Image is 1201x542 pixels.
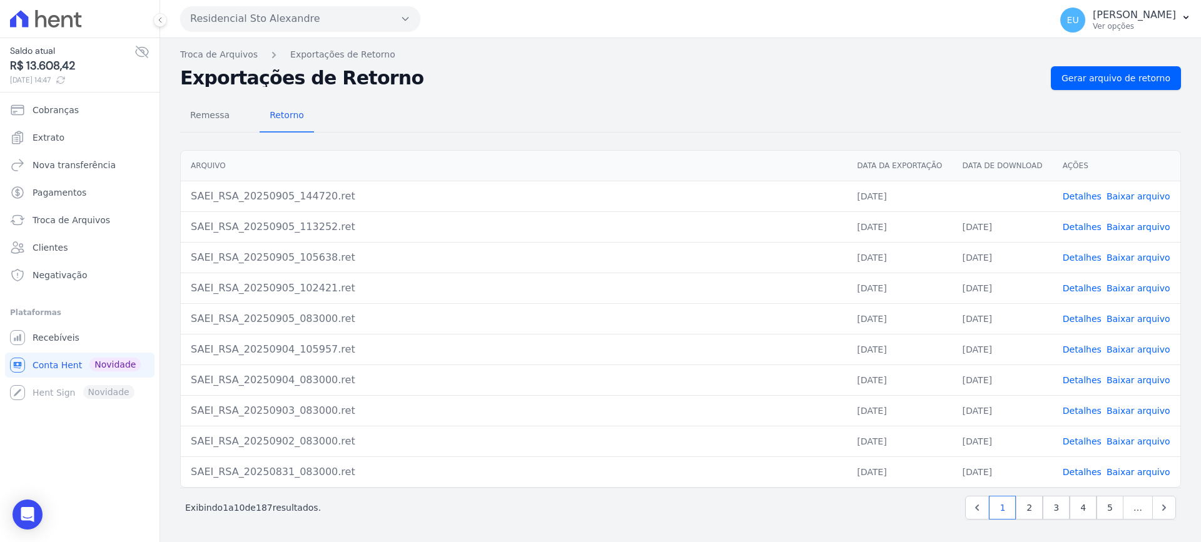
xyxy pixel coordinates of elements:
a: Next [1152,496,1176,519]
a: Baixar arquivo [1107,253,1170,263]
a: Baixar arquivo [1107,406,1170,416]
a: Remessa [180,100,240,133]
a: Retorno [260,100,314,133]
a: Detalhes [1063,222,1102,232]
span: Cobranças [33,104,79,116]
td: [DATE] [847,211,952,242]
a: Detalhes [1063,314,1102,324]
a: 3 [1043,496,1070,519]
a: Baixar arquivo [1107,314,1170,324]
nav: Breadcrumb [180,48,1181,61]
a: Detalhes [1063,375,1102,385]
span: Gerar arquivo de retorno [1062,72,1170,84]
a: Detalhes [1063,436,1102,446]
a: Detalhes [1063,191,1102,201]
a: Gerar arquivo de retorno [1051,66,1181,90]
a: Baixar arquivo [1107,375,1170,385]
div: SAEI_RSA_20250905_102421.ret [191,281,837,296]
td: [DATE] [847,395,952,426]
span: Retorno [262,103,312,128]
td: [DATE] [847,456,952,487]
a: Troca de Arquivos [180,48,258,61]
nav: Sidebar [10,98,149,405]
div: SAEI_RSA_20250904_105957.ret [191,342,837,357]
a: Exportações de Retorno [290,48,395,61]
a: Clientes [5,235,155,260]
span: Saldo atual [10,44,134,58]
div: SAEI_RSA_20250902_083000.ret [191,434,837,449]
td: [DATE] [847,273,952,303]
td: [DATE] [953,273,1053,303]
td: [DATE] [847,242,952,273]
th: Arquivo [181,151,847,181]
td: [DATE] [847,334,952,364]
span: R$ 13.608,42 [10,58,134,74]
span: Conta Hent [33,359,82,371]
a: Detalhes [1063,467,1102,477]
a: 4 [1070,496,1097,519]
a: Baixar arquivo [1107,467,1170,477]
a: Negativação [5,263,155,288]
td: [DATE] [953,211,1053,242]
span: Troca de Arquivos [33,214,110,226]
button: EU [PERSON_NAME] Ver opções [1050,3,1201,38]
a: Baixar arquivo [1107,191,1170,201]
a: Baixar arquivo [1107,344,1170,354]
a: Conta Hent Novidade [5,353,155,378]
a: Detalhes [1063,253,1102,263]
span: Remessa [183,103,237,128]
div: SAEI_RSA_20250905_144720.ret [191,189,837,204]
a: Detalhes [1063,344,1102,354]
a: Previous [965,496,989,519]
span: Pagamentos [33,186,86,199]
div: SAEI_RSA_20250904_083000.ret [191,373,837,388]
td: [DATE] [953,334,1053,364]
td: [DATE] [847,303,952,334]
div: SAEI_RSA_20250905_083000.ret [191,311,837,326]
span: EU [1067,16,1079,24]
a: Recebíveis [5,325,155,350]
a: Troca de Arquivos [5,208,155,233]
button: Residencial Sto Alexandre [180,6,420,31]
a: Baixar arquivo [1107,436,1170,446]
p: Exibindo a de resultados. [185,501,321,514]
span: 187 [256,503,273,513]
a: 5 [1097,496,1123,519]
td: [DATE] [953,426,1053,456]
span: [DATE] 14:47 [10,74,134,86]
a: Pagamentos [5,180,155,205]
a: Detalhes [1063,283,1102,293]
p: Ver opções [1093,21,1176,31]
td: [DATE] [953,303,1053,334]
td: [DATE] [953,242,1053,273]
div: Open Intercom Messenger [13,499,43,529]
a: Baixar arquivo [1107,222,1170,232]
div: SAEI_RSA_20250903_083000.ret [191,403,837,418]
h2: Exportações de Retorno [180,69,1041,87]
a: 1 [989,496,1016,519]
div: Plataformas [10,305,149,320]
span: 10 [234,503,245,513]
td: [DATE] [953,456,1053,487]
td: [DATE] [953,364,1053,395]
a: Detalhes [1063,406,1102,416]
div: SAEI_RSA_20250905_113252.ret [191,219,837,234]
span: Clientes [33,241,68,254]
a: Nova transferência [5,153,155,178]
span: Novidade [89,358,141,371]
span: Nova transferência [33,159,116,171]
div: SAEI_RSA_20250831_083000.ret [191,464,837,479]
td: [DATE] [847,364,952,395]
a: Cobranças [5,98,155,123]
a: Baixar arquivo [1107,283,1170,293]
span: 1 [223,503,228,513]
span: Negativação [33,269,88,281]
th: Ações [1053,151,1180,181]
p: [PERSON_NAME] [1093,9,1176,21]
td: [DATE] [847,426,952,456]
td: [DATE] [953,395,1053,426]
th: Data de Download [953,151,1053,181]
a: Extrato [5,125,155,150]
div: SAEI_RSA_20250905_105638.ret [191,250,837,265]
td: [DATE] [847,181,952,211]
